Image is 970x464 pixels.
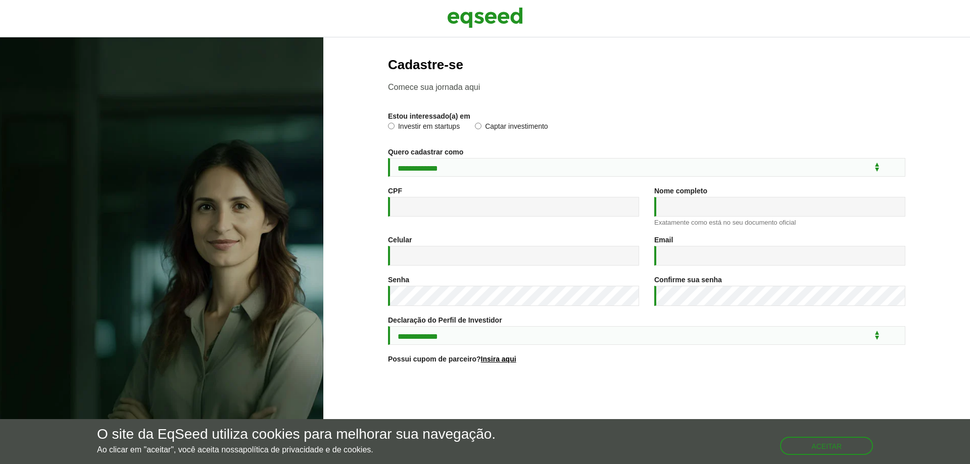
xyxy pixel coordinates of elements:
[475,123,548,133] label: Captar investimento
[654,276,722,283] label: Confirme sua senha
[388,355,516,363] label: Possui cupom de parceiro?
[388,123,395,129] input: Investir em startups
[388,148,463,156] label: Quero cadastrar como
[388,276,409,283] label: Senha
[388,123,460,133] label: Investir em startups
[97,445,496,454] p: Ao clicar em "aceitar", você aceita nossa .
[481,355,516,363] a: Insira aqui
[388,58,905,72] h2: Cadastre-se
[243,446,371,454] a: política de privacidade e de cookies
[388,113,470,120] label: Estou interessado(a) em
[388,236,412,243] label: Celular
[388,187,402,194] label: CPF
[780,437,873,455] button: Aceitar
[475,123,481,129] input: Captar investimento
[97,427,496,442] h5: O site da EqSeed utiliza cookies para melhorar sua navegação.
[654,236,673,243] label: Email
[654,187,707,194] label: Nome completo
[447,5,523,30] img: EqSeed Logo
[388,317,502,324] label: Declaração do Perfil de Investidor
[570,375,723,415] iframe: reCAPTCHA
[388,82,905,92] p: Comece sua jornada aqui
[654,219,905,226] div: Exatamente como está no seu documento oficial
